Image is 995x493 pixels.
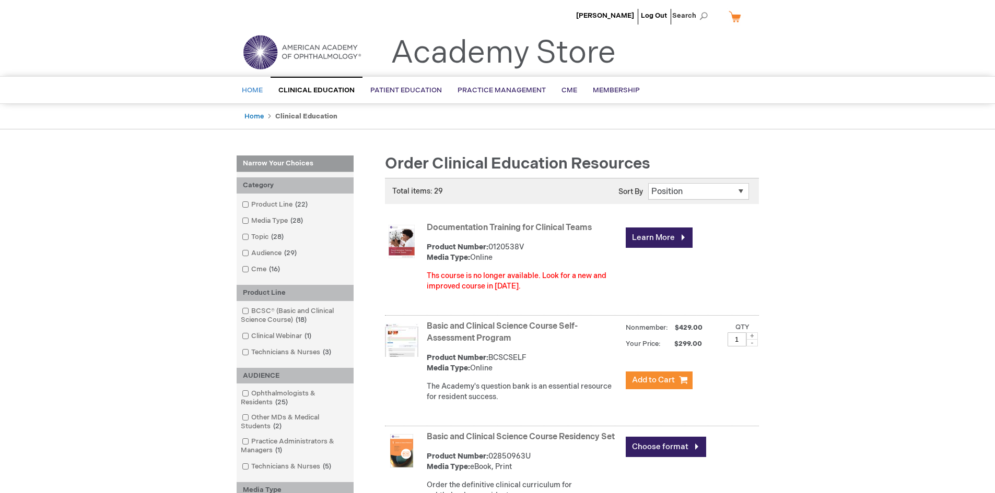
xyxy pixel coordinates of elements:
[239,216,307,226] a: Media Type28
[427,271,606,291] font: Ths course is no longer available. Look for a new and improved course in [DATE].
[626,437,706,457] a: Choose format
[427,321,578,343] a: Basic and Clinical Science Course Self-Assessment Program
[370,86,442,94] span: Patient Education
[427,364,470,372] strong: Media Type:
[288,217,306,225] span: 28
[385,154,650,173] span: Order Clinical Education Resources
[385,225,418,258] img: Documentation Training for Clinical Teams
[735,323,750,331] label: Qty
[278,86,355,94] span: Clinical Education
[626,371,693,389] button: Add to Cart
[728,332,746,346] input: Qty
[237,155,354,172] strong: Narrow Your Choices
[392,187,443,196] span: Total items: 29
[237,285,354,301] div: Product Line
[239,331,315,341] a: Clinical Webinar1
[282,249,299,257] span: 29
[641,11,667,20] a: Log Out
[239,248,301,258] a: Audience29
[427,451,621,472] div: 02850963U eBook, Print
[427,353,488,362] strong: Product Number:
[239,389,351,407] a: Ophthalmologists & Residents25
[239,437,351,455] a: Practice Administrators & Managers1
[427,432,615,442] a: Basic and Clinical Science Course Residency Set
[293,316,309,324] span: 18
[271,422,284,430] span: 2
[626,321,668,334] strong: Nonmember:
[391,34,616,72] a: Academy Store
[427,452,488,461] strong: Product Number:
[626,340,661,348] strong: Your Price:
[385,434,418,467] img: Basic and Clinical Science Course Residency Set
[458,86,546,94] span: Practice Management
[239,462,335,472] a: Technicians & Nurses5
[239,347,335,357] a: Technicians & Nurses3
[673,323,704,332] span: $429.00
[427,243,488,251] strong: Product Number:
[237,177,354,194] div: Category
[320,462,334,471] span: 5
[427,381,621,402] div: The Academy's question bank is an essential resource for resident success.
[427,353,621,374] div: BCSCSELF Online
[275,112,337,121] strong: Clinical Education
[302,332,314,340] span: 1
[427,253,470,262] strong: Media Type:
[242,86,263,94] span: Home
[618,187,643,196] label: Sort By
[427,242,621,263] div: 0120538V Online
[561,86,577,94] span: CME
[576,11,634,20] a: [PERSON_NAME]
[237,368,354,384] div: AUDIENCE
[239,264,284,274] a: Cme16
[239,306,351,325] a: BCSC® (Basic and Clinical Science Course)18
[385,323,418,357] img: Basic and Clinical Science Course Self-Assessment Program
[273,398,290,406] span: 25
[244,112,264,121] a: Home
[672,5,712,26] span: Search
[239,413,351,431] a: Other MDs & Medical Students2
[239,200,312,210] a: Product Line22
[632,375,675,385] span: Add to Cart
[268,233,286,241] span: 28
[427,462,470,471] strong: Media Type:
[662,340,704,348] span: $299.00
[626,227,693,248] a: Learn More
[273,446,285,454] span: 1
[320,348,334,356] span: 3
[427,223,592,233] a: Documentation Training for Clinical Teams
[266,265,283,273] span: 16
[593,86,640,94] span: Membership
[239,232,288,242] a: Topic28
[292,200,310,209] span: 22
